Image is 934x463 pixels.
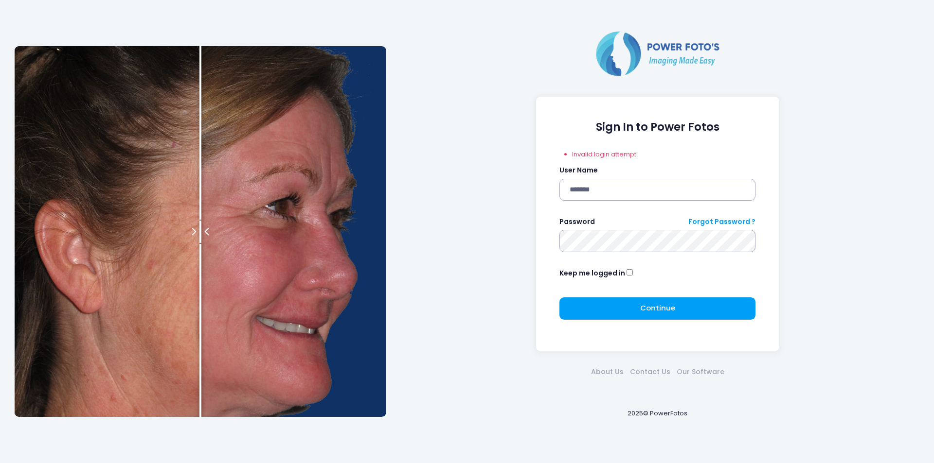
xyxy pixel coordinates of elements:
li: Invalid login attempt. [572,150,755,159]
h1: Sign In to Power Fotos [559,120,755,134]
button: Continue [559,297,755,320]
label: Password [559,217,595,227]
img: Logo [592,29,723,78]
a: Forgot Password ? [688,217,755,227]
a: Contact Us [627,367,673,377]
label: User Name [559,165,598,175]
div: 2025© PowerFotos [395,393,919,434]
span: Continue [640,303,675,313]
a: About Us [588,367,627,377]
a: Our Software [673,367,727,377]
label: Keep me logged in [559,268,625,278]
